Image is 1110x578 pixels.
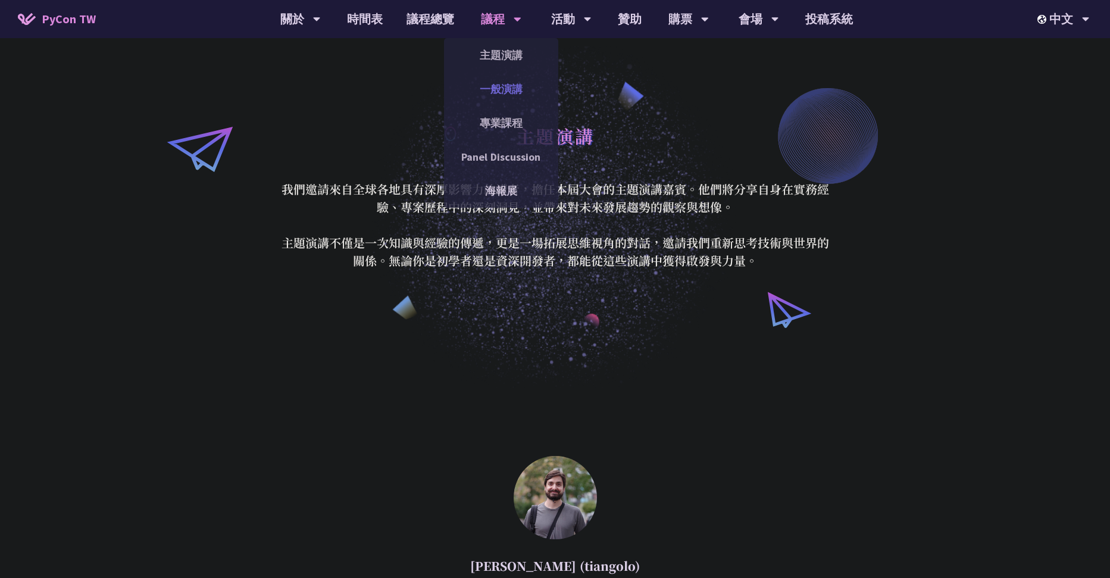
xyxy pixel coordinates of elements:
a: 專業課程 [444,109,558,137]
img: Home icon of PyCon TW 2025 [18,13,36,25]
a: 海報展 [444,177,558,205]
p: 我們邀請來自全球各地具有深厚影響力的講者，擔任本屆大會的主題演講嘉賓。他們將分享自身在實務經驗、專案歷程中的深刻洞見，並帶來對未來發展趨勢的觀察與想像。 主題演講不僅是一次知識與經驗的傳遞，更是... [279,180,832,270]
a: Panel Discussion [444,143,558,171]
img: Locale Icon [1037,15,1049,24]
span: PyCon TW [42,10,96,28]
a: 主題演講 [444,41,558,69]
a: 一般演講 [444,75,558,103]
a: PyCon TW [6,4,108,34]
img: Sebastián Ramírez (tiangolo) [514,456,597,539]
